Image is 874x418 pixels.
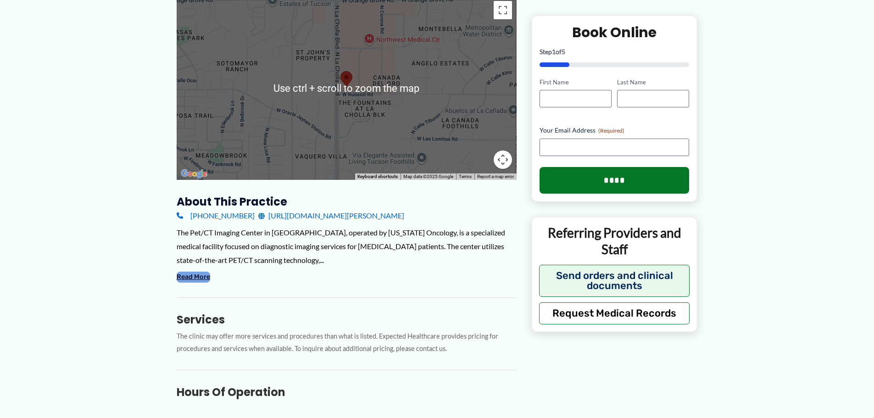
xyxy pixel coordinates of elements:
[357,173,398,180] button: Keyboard shortcuts
[177,272,210,283] button: Read More
[494,150,512,169] button: Map camera controls
[562,47,565,55] span: 5
[552,47,556,55] span: 1
[177,209,255,223] a: [PHONE_NUMBER]
[459,174,472,179] a: Terms (opens in new tab)
[539,264,690,296] button: Send orders and clinical documents
[540,126,690,135] label: Your Email Address
[177,226,517,267] div: The Pet/CT Imaging Center in [GEOGRAPHIC_DATA], operated by [US_STATE] Oncology, is a specialized...
[598,127,624,134] span: (Required)
[179,168,209,180] a: Open this area in Google Maps (opens a new window)
[258,209,404,223] a: [URL][DOMAIN_NAME][PERSON_NAME]
[494,1,512,19] button: Toggle fullscreen view
[540,23,690,41] h2: Book Online
[177,195,517,209] h3: About this practice
[179,168,209,180] img: Google
[177,312,517,327] h3: Services
[617,78,689,86] label: Last Name
[539,224,690,258] p: Referring Providers and Staff
[403,174,453,179] span: Map data ©2025 Google
[177,385,517,399] h3: Hours of Operation
[540,78,612,86] label: First Name
[539,302,690,324] button: Request Medical Records
[540,48,690,55] p: Step of
[177,330,517,355] p: The clinic may offer more services and procedures than what is listed. Expected Healthcare provid...
[477,174,514,179] a: Report a map error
